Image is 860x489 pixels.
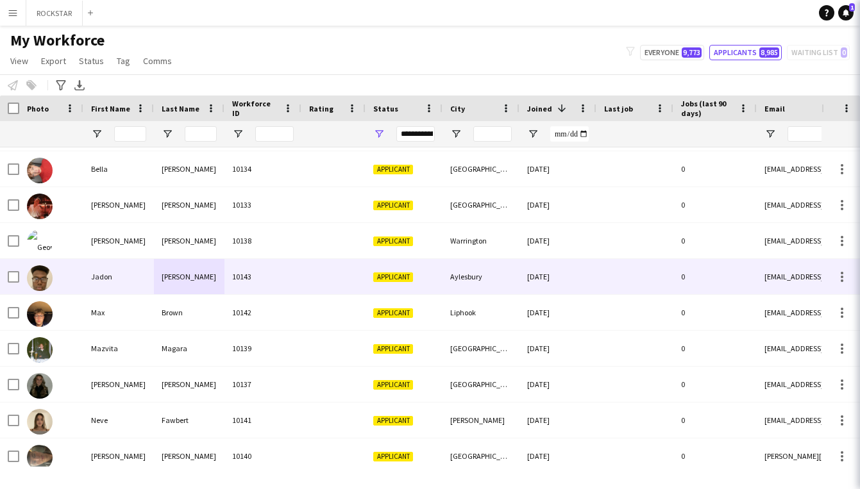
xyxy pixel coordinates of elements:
[450,128,462,140] button: Open Filter Menu
[709,45,782,60] button: Applicants8,985
[27,373,53,399] img: Meghan Harris
[373,272,413,282] span: Applicant
[443,295,519,330] div: Liphook
[154,187,224,222] div: [PERSON_NAME]
[27,445,53,470] img: Sam Newby
[443,367,519,402] div: [GEOGRAPHIC_DATA]
[5,53,33,69] a: View
[27,301,53,327] img: Max Brown
[185,126,217,142] input: Last Name Filter Input
[91,128,103,140] button: Open Filter Menu
[640,45,704,60] button: Everyone9,773
[154,331,224,366] div: Magara
[673,402,757,438] div: 0
[673,151,757,186] div: 0
[232,128,244,140] button: Open Filter Menu
[673,438,757,474] div: 0
[224,438,301,474] div: 10140
[72,78,87,93] app-action-btn: Export XLSX
[519,259,596,294] div: [DATE]
[138,53,177,69] a: Comms
[849,3,855,12] span: 1
[838,5,854,21] a: 1
[27,194,53,219] img: Cameron mcGowan
[519,223,596,258] div: [DATE]
[309,104,333,113] span: Rating
[373,308,413,318] span: Applicant
[373,452,413,461] span: Applicant
[154,438,224,474] div: [PERSON_NAME]
[443,151,519,186] div: [GEOGRAPHIC_DATA]
[27,229,53,255] img: George Walsh
[443,438,519,474] div: [GEOGRAPHIC_DATA]
[154,295,224,330] div: Brown
[255,126,294,142] input: Workforce ID Filter Input
[154,151,224,186] div: [PERSON_NAME]
[79,55,104,67] span: Status
[83,295,154,330] div: Max
[83,187,154,222] div: [PERSON_NAME]
[527,104,552,113] span: Joined
[443,402,519,438] div: [PERSON_NAME]
[224,187,301,222] div: 10133
[519,438,596,474] div: [DATE]
[682,47,702,58] span: 9,773
[443,187,519,222] div: [GEOGRAPHIC_DATA]
[224,295,301,330] div: 10142
[373,344,413,354] span: Applicant
[10,55,28,67] span: View
[519,187,596,222] div: [DATE]
[232,99,278,118] span: Workforce ID
[27,158,53,183] img: Bella Boersma
[83,367,154,402] div: [PERSON_NAME]
[373,236,413,246] span: Applicant
[83,259,154,294] div: Jadon
[112,53,135,69] a: Tag
[373,416,413,426] span: Applicant
[519,367,596,402] div: [DATE]
[27,337,53,363] img: Mazvita Magara
[36,53,71,69] a: Export
[117,55,130,67] span: Tag
[10,31,105,50] span: My Workforce
[162,104,199,113] span: Last Name
[373,128,385,140] button: Open Filter Menu
[673,223,757,258] div: 0
[443,223,519,258] div: Warrington
[41,55,66,67] span: Export
[53,78,69,93] app-action-btn: Advanced filters
[527,128,539,140] button: Open Filter Menu
[604,104,633,113] span: Last job
[519,151,596,186] div: [DATE]
[450,104,465,113] span: City
[473,126,512,142] input: City Filter Input
[143,55,172,67] span: Comms
[74,53,109,69] a: Status
[91,104,130,113] span: First Name
[83,151,154,186] div: Bella
[154,223,224,258] div: [PERSON_NAME]
[764,104,785,113] span: Email
[154,402,224,438] div: Fawbert
[83,331,154,366] div: Mazvita
[373,165,413,174] span: Applicant
[764,128,776,140] button: Open Filter Menu
[26,1,83,26] button: ROCKSTAR
[224,223,301,258] div: 10138
[673,295,757,330] div: 0
[550,126,589,142] input: Joined Filter Input
[224,259,301,294] div: 10143
[27,104,49,113] span: Photo
[759,47,779,58] span: 8,985
[373,104,398,113] span: Status
[224,367,301,402] div: 10137
[27,409,53,435] img: Neve Fawbert
[83,438,154,474] div: [PERSON_NAME]
[681,99,734,118] span: Jobs (last 90 days)
[114,126,146,142] input: First Name Filter Input
[83,402,154,438] div: Neve
[443,259,519,294] div: Aylesbury
[224,151,301,186] div: 10134
[673,187,757,222] div: 0
[519,295,596,330] div: [DATE]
